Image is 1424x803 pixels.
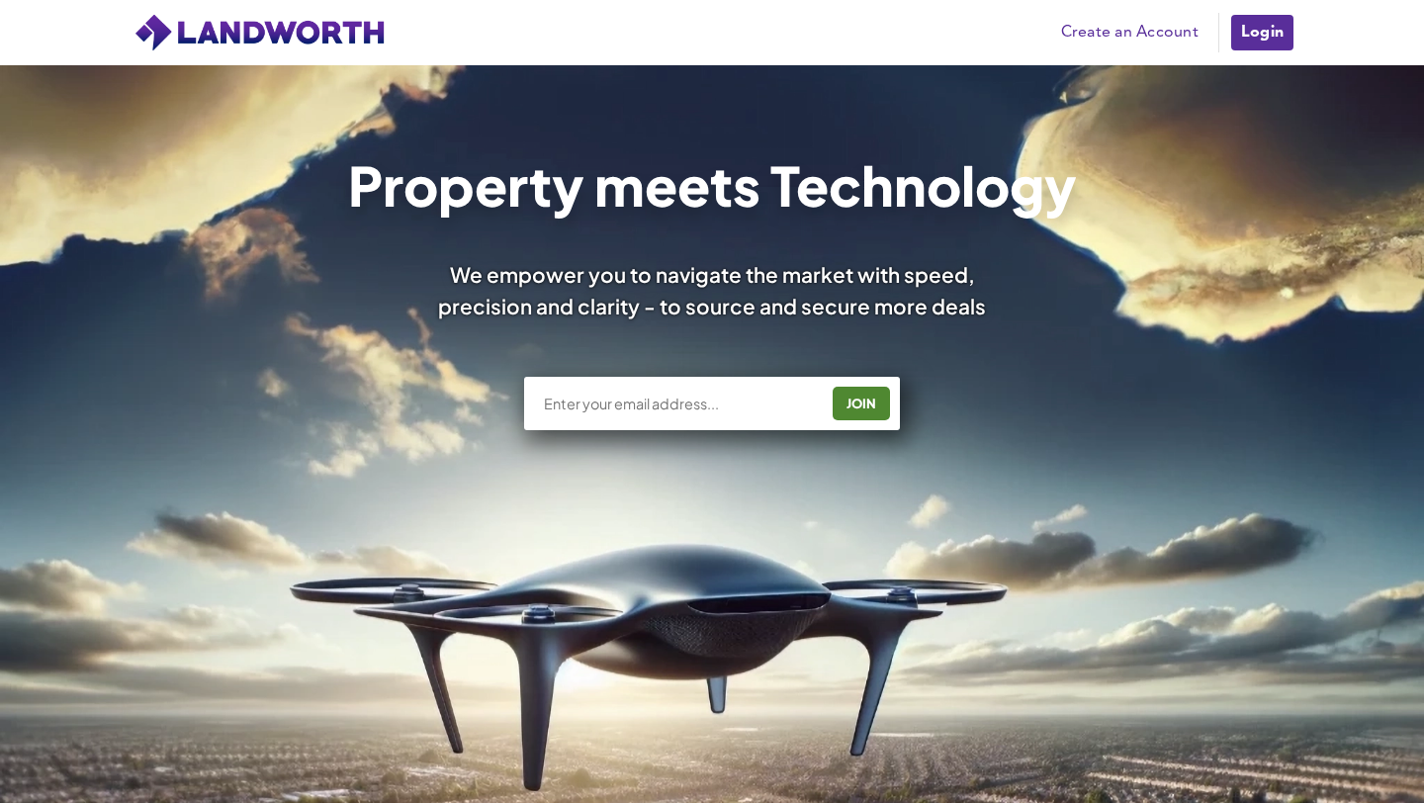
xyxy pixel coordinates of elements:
[542,394,818,413] input: Enter your email address...
[1051,18,1208,47] a: Create an Account
[411,259,1013,320] div: We empower you to navigate the market with speed, precision and clarity - to source and secure mo...
[833,387,890,420] button: JOIN
[839,388,884,419] div: JOIN
[348,158,1077,212] h1: Property meets Technology
[1229,13,1295,52] a: Login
